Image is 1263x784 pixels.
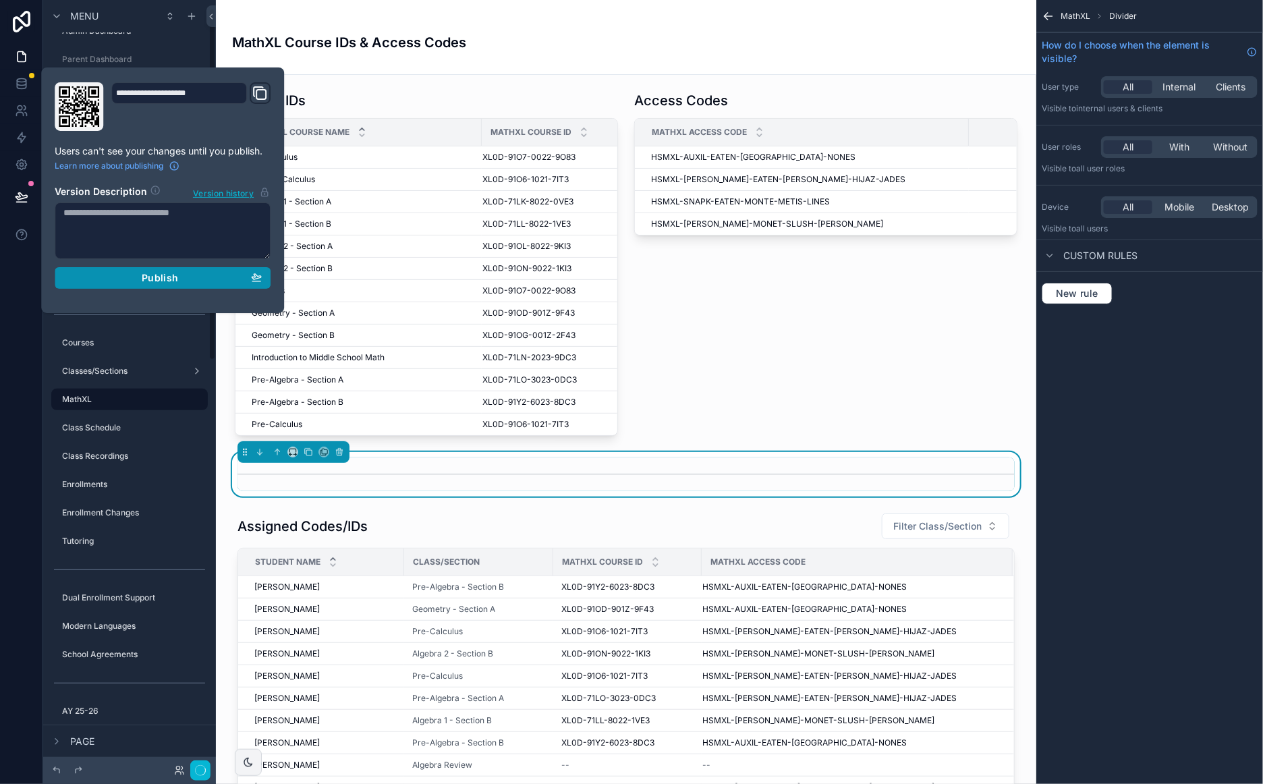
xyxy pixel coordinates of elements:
button: Publish [55,267,271,289]
a: Dual Enrollment Support [51,587,208,609]
a: Class Schedule [51,417,208,439]
span: Internal users & clients [1076,103,1162,113]
label: Class Schedule [62,422,205,433]
label: Enrollments [62,479,205,490]
a: Tutoring [51,530,208,552]
div: Domain and Custom Link [111,82,271,131]
span: Publish [142,272,178,284]
h3: MathXL Course IDs & Access Codes [232,32,466,53]
a: Courses [51,332,208,354]
label: Enrollment Changes [62,507,205,518]
span: How do I choose when the element is visible? [1042,38,1241,65]
span: MathXL Access Code [652,127,747,138]
button: Version history [192,185,271,200]
span: Page [70,735,94,748]
span: Custom rules [1063,249,1138,262]
a: Class Recordings [51,445,208,467]
a: Enrollments [51,474,208,495]
label: Class Recordings [62,451,205,461]
label: User roles [1042,142,1096,152]
span: Desktop [1212,200,1250,214]
a: Modern Languages [51,615,208,637]
span: All [1123,140,1133,154]
a: Learn more about publishing [55,161,179,171]
span: Internal [1163,80,1196,94]
span: Menu [70,9,99,23]
label: MathXL [62,394,200,405]
label: AY 25-26 [62,706,205,717]
span: All [1123,200,1133,214]
span: With [1169,140,1189,154]
span: Student Name [255,557,320,567]
label: Courses [62,337,205,348]
span: All user roles [1076,163,1125,173]
span: Learn more about publishing [55,161,163,171]
a: AY 25-26 [51,700,208,722]
a: Classes/Sections [51,360,208,382]
a: School Agreements [51,644,208,665]
p: Users can't see your changes until you publish. [55,144,271,158]
h2: Version Description [55,185,147,200]
span: all users [1076,223,1108,233]
span: Without [1214,140,1248,154]
button: New rule [1042,283,1113,304]
label: Classes/Sections [62,366,186,376]
p: Visible to [1042,163,1258,174]
label: Device [1042,202,1096,213]
label: Modern Languages [62,621,205,632]
a: Parent Dashboard [51,49,208,70]
span: MathXL Access Code [710,557,806,567]
a: MathXL [51,389,208,410]
span: Version history [193,186,254,199]
span: MathXL Course ID [490,127,571,138]
p: Visible to [1042,223,1258,234]
span: All [1123,80,1133,94]
label: Dual Enrollment Support [62,592,205,603]
label: Parent Dashboard [62,54,205,65]
span: MathXL [1061,11,1090,22]
label: User type [1042,82,1096,92]
a: How do I choose when the element is visible? [1042,38,1258,65]
span: Mobile [1164,200,1194,214]
span: Class/Section [413,557,480,567]
label: School Agreements [62,649,205,660]
span: MathXL Course Name [252,127,349,138]
span: MathXL Course ID [562,557,643,567]
label: Tutoring [62,536,205,547]
p: Visible to [1042,103,1258,114]
a: Enrollment Changes [51,502,208,524]
span: Divider [1109,11,1137,22]
span: New rule [1050,287,1104,300]
span: Clients [1216,80,1245,94]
